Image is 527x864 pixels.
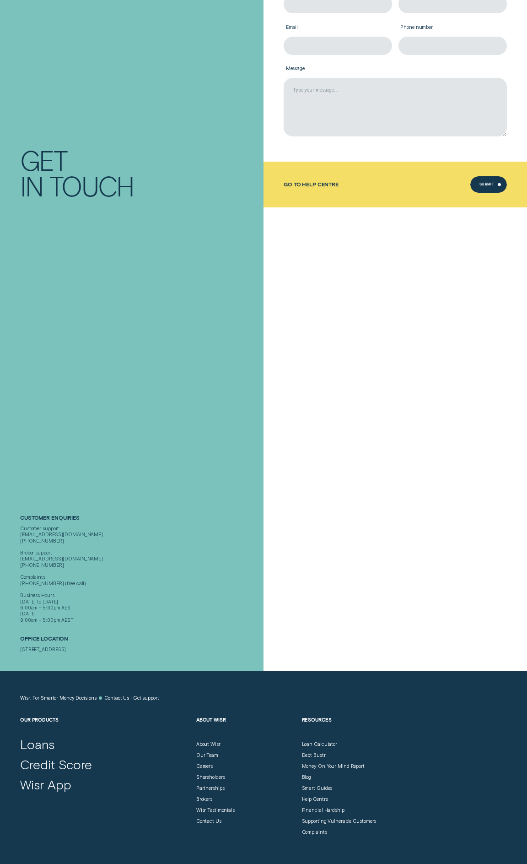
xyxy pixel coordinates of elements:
[284,20,392,37] label: Email
[20,526,260,623] div: Customer support [EMAIL_ADDRESS][DOMAIN_NAME] [PHONE_NUMBER] Broker support [EMAIL_ADDRESS][DOMAI...
[196,717,296,741] h2: About Wisr
[302,752,326,758] a: Debt Bustr
[302,829,327,835] a: Complaints
[20,777,71,793] a: Wisr App
[196,796,212,802] a: Brokers
[284,61,507,78] label: Message
[284,181,339,188] a: Go to Help Centre
[470,176,507,193] button: Submit
[196,807,235,813] a: Wisr Testimonials
[20,717,190,741] h2: Our Products
[20,173,43,199] div: In
[20,695,96,701] a: Wisr: For Smarter Money Decisions
[302,796,328,802] a: Help Centre
[302,807,344,813] a: Financial Hardship
[104,695,159,701] a: Contact Us | Get support
[196,752,218,758] a: Our Team
[302,774,312,780] a: Blog
[20,736,54,752] a: Loans
[20,515,260,526] h2: Customer Enquiries
[196,741,220,747] a: About Wisr
[302,717,402,741] h2: Resources
[196,763,213,769] a: Careers
[302,763,365,769] a: Money On Your Mind Report
[196,785,225,791] a: Partnerships
[20,147,67,173] div: Get
[49,173,134,199] div: Touch
[302,741,337,747] a: Loan Calculator
[20,636,260,647] h2: Office Location
[302,818,376,824] a: Supporting Vulnerable Customers
[398,20,507,37] label: Phone number
[20,756,92,772] a: Credit Score
[20,647,260,652] div: [STREET_ADDRESS]
[20,147,260,199] h1: Get In Touch
[196,774,225,780] a: Shareholders
[196,818,221,824] a: Contact Us
[302,785,333,791] a: Smart Guides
